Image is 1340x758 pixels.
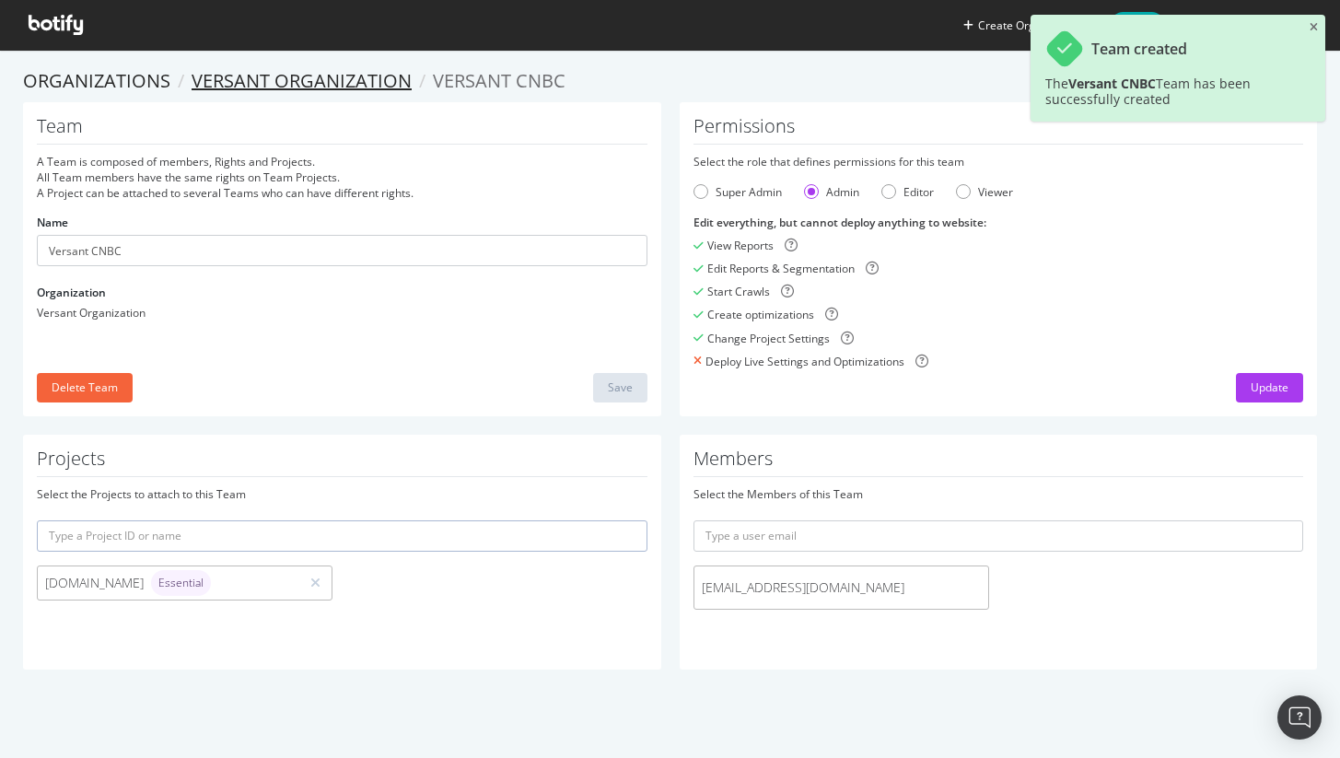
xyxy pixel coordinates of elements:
[1091,41,1187,58] div: Team created
[1277,695,1322,740] div: Open Intercom Messenger
[693,116,1304,145] h1: Permissions
[707,238,774,253] div: View Reports
[151,570,211,596] div: brand label
[1178,10,1331,40] button: [PERSON_NAME]
[1068,75,1156,92] b: Versant CNBC
[1045,75,1251,108] span: The Team has been successfully created
[37,116,647,145] h1: Team
[23,68,170,93] a: Organizations
[707,331,830,346] div: Change Project Settings
[826,184,859,200] div: Admin
[1251,379,1288,395] div: Update
[716,184,782,200] div: Super Admin
[707,261,855,276] div: Edit Reports & Segmentation
[37,449,647,477] h1: Projects
[962,17,1083,34] button: Create Organization
[903,184,934,200] div: Editor
[693,215,1304,230] div: Edit everything, but cannot deploy anything to website :
[1111,12,1164,37] span: Help
[158,577,204,589] span: Essential
[693,449,1304,477] h1: Members
[707,284,770,299] div: Start Crawls
[1310,22,1318,33] div: close toast
[693,520,1304,552] input: Type a user email
[192,68,412,93] a: Versant Organization
[37,235,647,266] input: Name
[593,373,647,402] button: Save
[37,520,647,552] input: Type a Project ID or name
[37,285,106,300] label: Organization
[37,305,647,321] div: Versant Organization
[37,154,647,201] div: A Team is composed of members, Rights and Projects. All Team members have the same rights on Team...
[52,379,118,395] div: Delete Team
[693,184,782,200] div: Super Admin
[693,154,1304,169] div: Select the role that defines permissions for this team
[693,486,1304,502] div: Select the Members of this Team
[705,354,904,369] div: Deploy Live Settings and Optimizations
[881,184,934,200] div: Editor
[702,578,981,597] span: [EMAIL_ADDRESS][DOMAIN_NAME]
[37,486,647,502] div: Select the Projects to attach to this Team
[608,379,633,395] div: Save
[23,68,1317,95] ol: breadcrumbs
[37,215,68,230] label: Name
[45,570,292,596] div: [DOMAIN_NAME]
[804,184,859,200] div: Admin
[37,373,133,402] button: Delete Team
[707,307,814,322] div: Create optimizations
[978,184,1013,200] div: Viewer
[433,68,565,93] span: Versant CNBC
[1236,373,1303,402] button: Update
[956,184,1013,200] div: Viewer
